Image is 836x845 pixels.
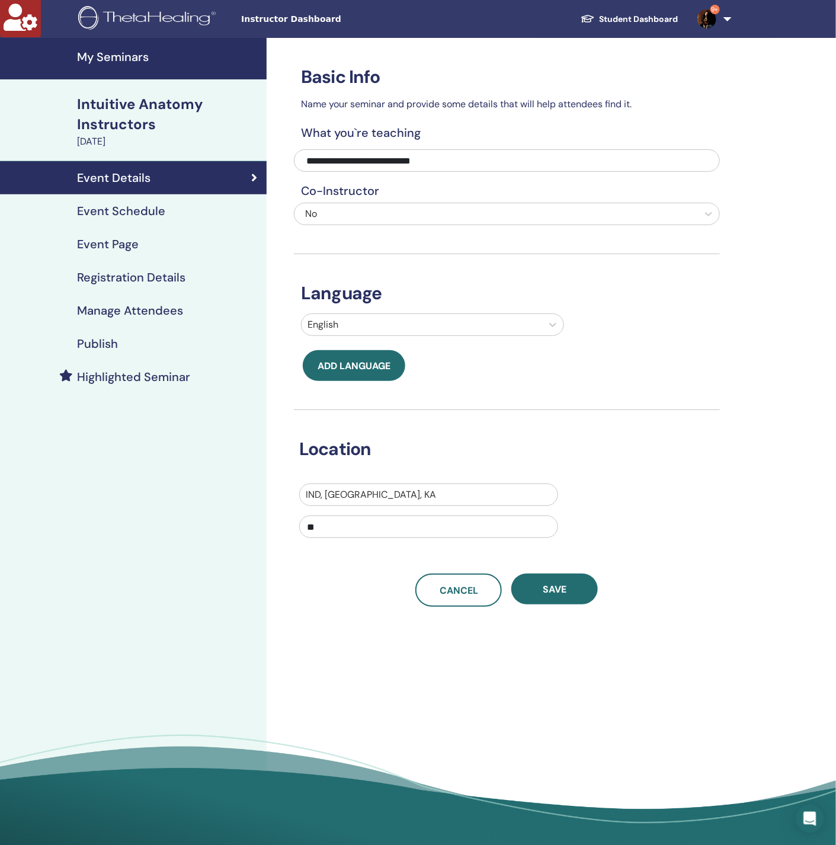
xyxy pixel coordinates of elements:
span: No [305,207,317,220]
span: Cancel [440,584,478,597]
span: Add language [318,360,390,372]
h4: Publish [77,337,118,351]
span: 9+ [710,5,720,14]
div: [DATE] [77,135,260,149]
img: graduation-cap-white.svg [581,14,595,24]
img: default.jpg [697,9,716,28]
a: Cancel [415,574,502,607]
button: Save [511,574,598,604]
h3: Location [292,438,704,460]
div: Open Intercom Messenger [796,805,824,833]
button: Add language [303,350,405,381]
a: Student Dashboard [571,8,688,30]
h4: My Seminars [77,50,260,64]
span: Instructor Dashboard [241,13,419,25]
h4: Highlighted Seminar [77,370,190,384]
h4: Event Details [77,171,150,185]
a: Intuitive Anatomy Instructors[DATE] [70,94,267,149]
h3: Language [294,283,720,304]
h4: Co-Instructor [294,184,720,198]
img: logo.png [78,6,220,33]
h4: Event Page [77,237,139,251]
h3: Basic Info [294,66,720,88]
h4: Event Schedule [77,204,165,218]
h4: What you`re teaching [294,126,720,140]
span: Save [543,583,566,596]
h4: Registration Details [77,270,185,284]
div: Intuitive Anatomy Instructors [77,94,260,135]
h4: Manage Attendees [77,303,183,318]
p: Name your seminar and provide some details that will help attendees find it. [294,97,720,111]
